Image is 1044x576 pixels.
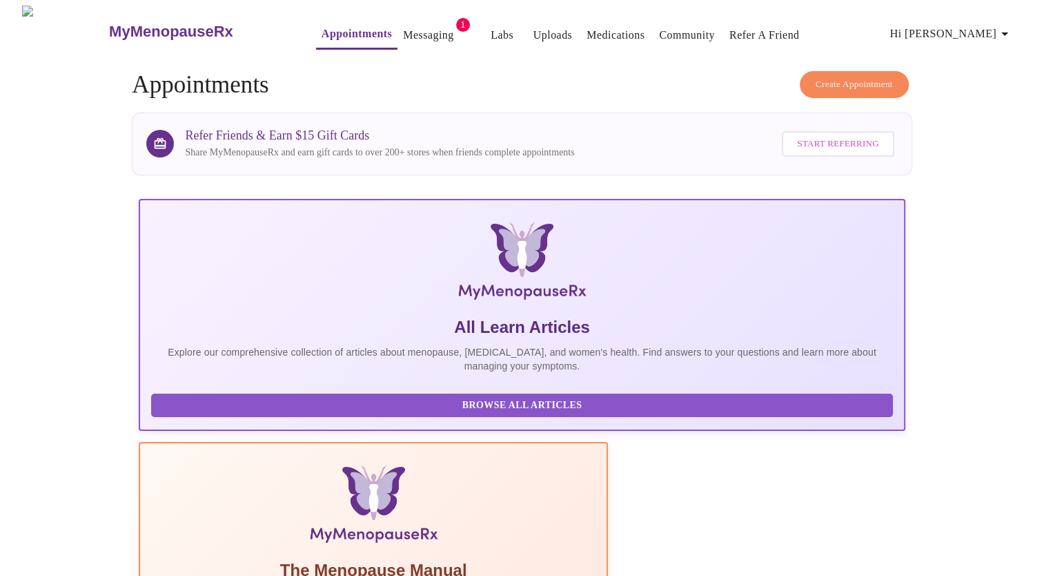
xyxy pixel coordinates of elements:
span: Browse All Articles [165,397,878,414]
button: Community [653,21,720,49]
a: Browse All Articles [151,399,896,410]
a: Uploads [533,26,573,45]
img: MyMenopauseRx Logo [266,222,778,305]
p: Explore our comprehensive collection of articles about menopause, [MEDICAL_DATA], and women's hea... [151,345,892,373]
h4: Appointments [132,71,912,99]
button: Hi [PERSON_NAME] [885,20,1018,48]
a: Start Referring [778,124,897,164]
span: 1 [456,18,470,32]
button: Appointments [316,20,397,50]
a: Community [659,26,715,45]
img: Menopause Manual [221,465,524,548]
button: Start Referring [782,131,894,157]
button: Messaging [397,21,459,49]
a: Medications [587,26,644,45]
button: Labs [480,21,524,49]
h3: Refer Friends & Earn $15 Gift Cards [185,128,574,143]
h5: All Learn Articles [151,316,892,338]
a: Labs [491,26,513,45]
button: Medications [581,21,650,49]
span: Hi [PERSON_NAME] [890,24,1013,44]
a: Appointments [322,24,392,44]
h3: MyMenopauseRx [109,23,233,41]
p: Share MyMenopauseRx and earn gift cards to over 200+ stores when friends complete appointments [185,146,574,160]
button: Uploads [528,21,578,49]
span: Start Referring [797,136,878,152]
span: Create Appointment [816,77,893,93]
img: MyMenopauseRx Logo [22,6,108,57]
button: Browse All Articles [151,394,892,418]
button: Refer a Friend [724,21,805,49]
a: MyMenopauseRx [108,8,288,56]
a: Refer a Friend [729,26,800,45]
a: Messaging [403,26,453,45]
button: Create Appointment [800,71,909,98]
